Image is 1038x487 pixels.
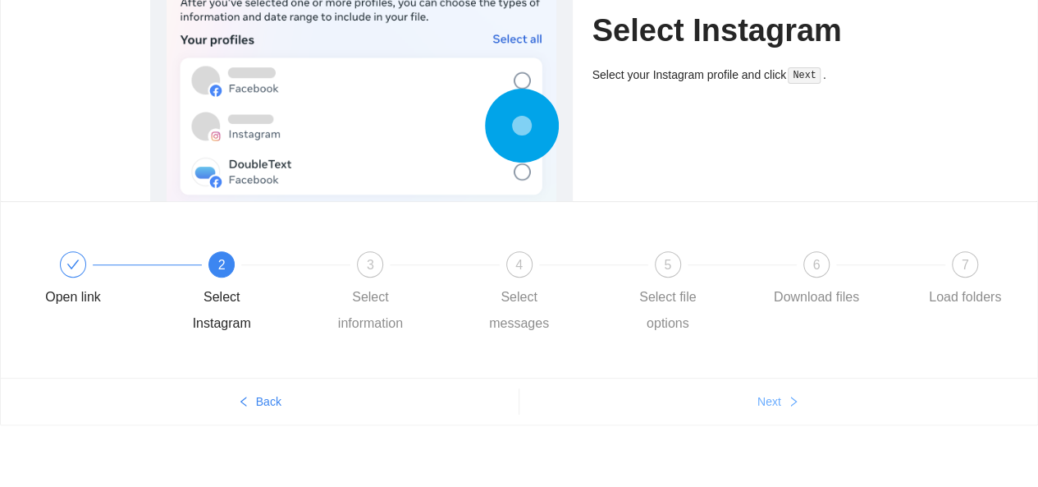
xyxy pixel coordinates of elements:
[174,251,322,337] div: 2Select Instagram
[788,67,821,84] code: Next
[757,393,781,411] span: Next
[917,251,1013,310] div: 7Load folders
[788,396,799,409] span: right
[519,388,1038,415] button: Nextright
[472,251,620,337] div: 4Select messages
[1,388,519,415] button: leftBack
[962,258,969,272] span: 7
[592,11,889,50] h1: Select Instagram
[322,284,418,337] div: Select information
[45,284,101,310] div: Open link
[664,258,671,272] span: 5
[472,284,567,337] div: Select messages
[66,258,80,271] span: check
[812,258,820,272] span: 6
[25,251,174,310] div: Open link
[592,66,889,85] div: Select your Instagram profile and click .
[256,393,281,411] span: Back
[238,396,249,409] span: left
[515,258,523,272] span: 4
[929,284,1001,310] div: Load folders
[322,251,471,337] div: 3Select information
[769,251,917,310] div: 6Download files
[620,251,769,337] div: 5Select file options
[174,284,269,337] div: Select Instagram
[367,258,374,272] span: 3
[218,258,226,272] span: 2
[774,284,859,310] div: Download files
[620,284,716,337] div: Select file options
